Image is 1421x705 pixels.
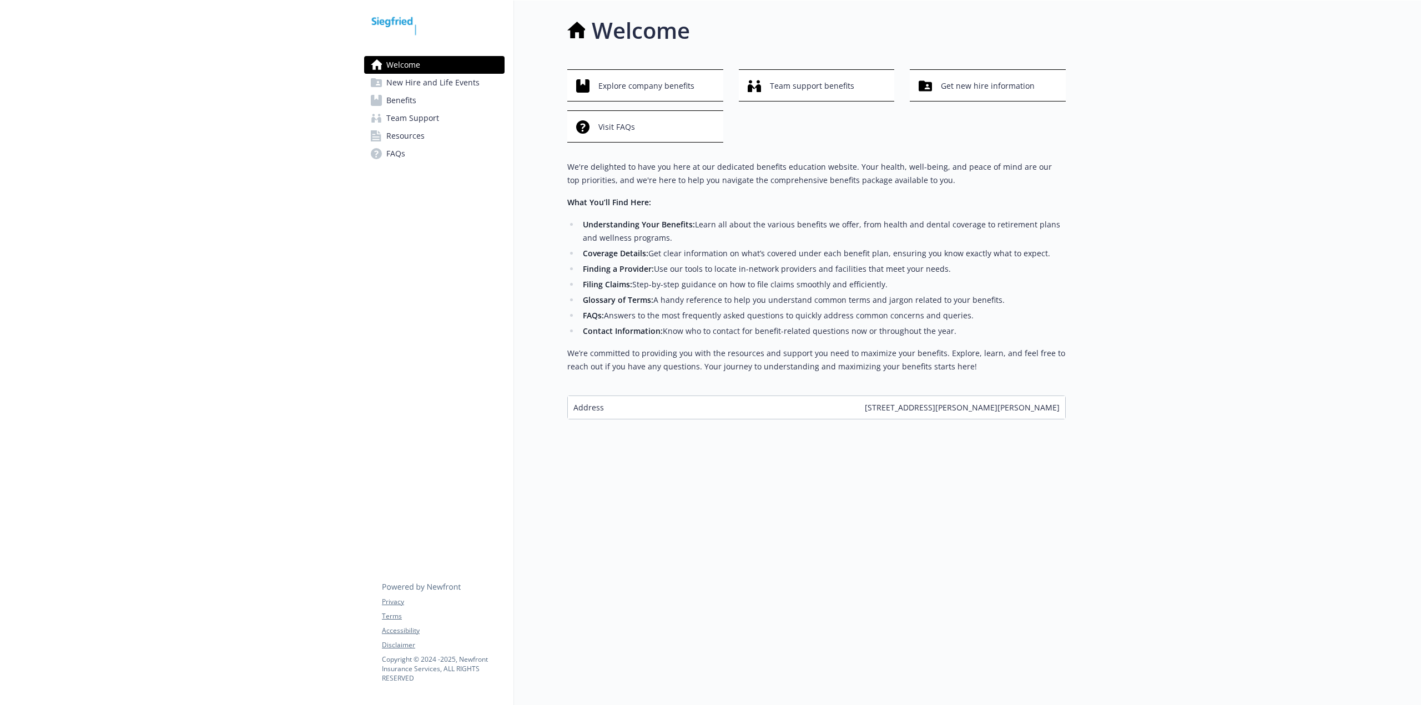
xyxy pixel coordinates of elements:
[364,109,505,127] a: Team Support
[567,110,723,143] button: Visit FAQs
[592,14,690,47] h1: Welcome
[583,295,653,305] strong: Glossary of Terms:
[382,597,504,607] a: Privacy
[364,74,505,92] a: New Hire and Life Events
[583,310,604,321] strong: FAQs:
[583,279,632,290] strong: Filing Claims:
[364,145,505,163] a: FAQs
[739,69,895,102] button: Team support benefits
[364,127,505,145] a: Resources
[567,197,651,207] strong: What You’ll Find Here:
[382,611,504,621] a: Terms
[583,326,663,336] strong: Contact Information:
[382,640,504,650] a: Disclaimer
[386,127,425,145] span: Resources
[598,75,694,97] span: Explore company benefits
[580,247,1066,260] li: Get clear information on what’s covered under each benefit plan, ensuring you know exactly what t...
[583,219,695,230] strong: Understanding Your Benefits:
[382,626,504,636] a: Accessibility
[583,263,654,274] strong: Finding a Provider:
[580,278,1066,291] li: Step-by-step guidance on how to file claims smoothly and efficiently.
[364,56,505,74] a: Welcome
[580,324,1066,338] li: Know who to contact for benefit-related questions now or throughout the year.
[580,309,1066,322] li: Answers to the most frequently asked questions to quickly address common concerns and queries.
[567,69,723,102] button: Explore company benefits
[941,75,1035,97] span: Get new hire information
[580,293,1066,307] li: A handy reference to help you understand common terms and jargon related to your benefits.
[567,160,1066,187] p: We're delighted to have you here at our dedicated benefits education website. Your health, well-b...
[910,69,1066,102] button: Get new hire information
[583,248,648,258] strong: Coverage Details:
[598,116,635,138] span: Visit FAQs
[386,145,405,163] span: FAQs
[580,262,1066,276] li: Use our tools to locate in-network providers and facilities that meet your needs.
[386,92,416,109] span: Benefits
[865,402,1060,413] span: [STREET_ADDRESS][PERSON_NAME][PERSON_NAME]
[364,92,505,109] a: Benefits
[386,74,480,92] span: New Hire and Life Events
[770,75,854,97] span: Team support benefits
[567,347,1066,373] p: We’re committed to providing you with the resources and support you need to maximize your benefit...
[580,218,1066,245] li: Learn all about the various benefits we offer, from health and dental coverage to retirement plan...
[382,655,504,683] p: Copyright © 2024 - 2025 , Newfront Insurance Services, ALL RIGHTS RESERVED
[386,56,420,74] span: Welcome
[386,109,439,127] span: Team Support
[573,402,604,413] span: Address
